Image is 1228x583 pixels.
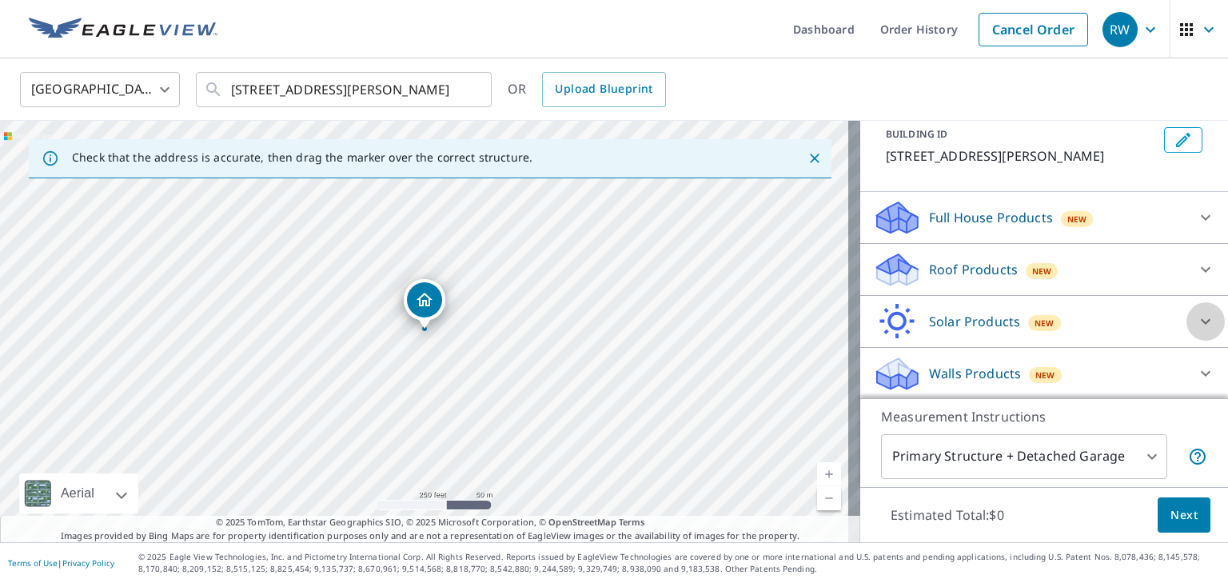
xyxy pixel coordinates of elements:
[1067,213,1087,226] span: New
[873,302,1215,341] div: Solar ProductsNew
[817,486,841,510] a: Current Level 17, Zoom Out
[817,462,841,486] a: Current Level 17, Zoom In
[72,150,532,165] p: Check that the address is accurate, then drag the marker over the correct structure.
[1158,497,1210,533] button: Next
[873,354,1215,393] div: Walls ProductsNew
[886,127,947,141] p: BUILDING ID
[8,557,58,569] a: Terms of Use
[29,18,217,42] img: EV Logo
[1170,505,1198,525] span: Next
[56,473,99,513] div: Aerial
[8,558,114,568] p: |
[19,473,138,513] div: Aerial
[881,434,1167,479] div: Primary Structure + Detached Garage
[542,72,665,107] a: Upload Blueprint
[555,79,652,99] span: Upload Blueprint
[1164,127,1202,153] button: Edit building 1
[929,312,1020,331] p: Solar Products
[508,72,666,107] div: OR
[929,208,1053,227] p: Full House Products
[404,279,445,329] div: Dropped pin, building 1, Residential property, 9 Glenhill Rd Sharon, MA 02067
[216,516,645,529] span: © 2025 TomTom, Earthstar Geographics SIO, © 2025 Microsoft Corporation, ©
[886,146,1158,166] p: [STREET_ADDRESS][PERSON_NAME]
[138,551,1220,575] p: © 2025 Eagle View Technologies, Inc. and Pictometry International Corp. All Rights Reserved. Repo...
[20,67,180,112] div: [GEOGRAPHIC_DATA]
[929,364,1021,383] p: Walls Products
[1188,447,1207,466] span: Your report will include the primary structure and a detached garage if one exists.
[878,497,1017,533] p: Estimated Total: $0
[231,67,459,112] input: Search by address or latitude-longitude
[1032,265,1052,278] span: New
[1035,317,1055,329] span: New
[873,250,1215,289] div: Roof ProductsNew
[548,516,616,528] a: OpenStreetMap
[979,13,1088,46] a: Cancel Order
[1035,369,1055,381] span: New
[804,148,825,169] button: Close
[881,407,1207,426] p: Measurement Instructions
[1102,12,1138,47] div: RW
[873,198,1215,237] div: Full House ProductsNew
[929,260,1018,279] p: Roof Products
[619,516,645,528] a: Terms
[62,557,114,569] a: Privacy Policy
